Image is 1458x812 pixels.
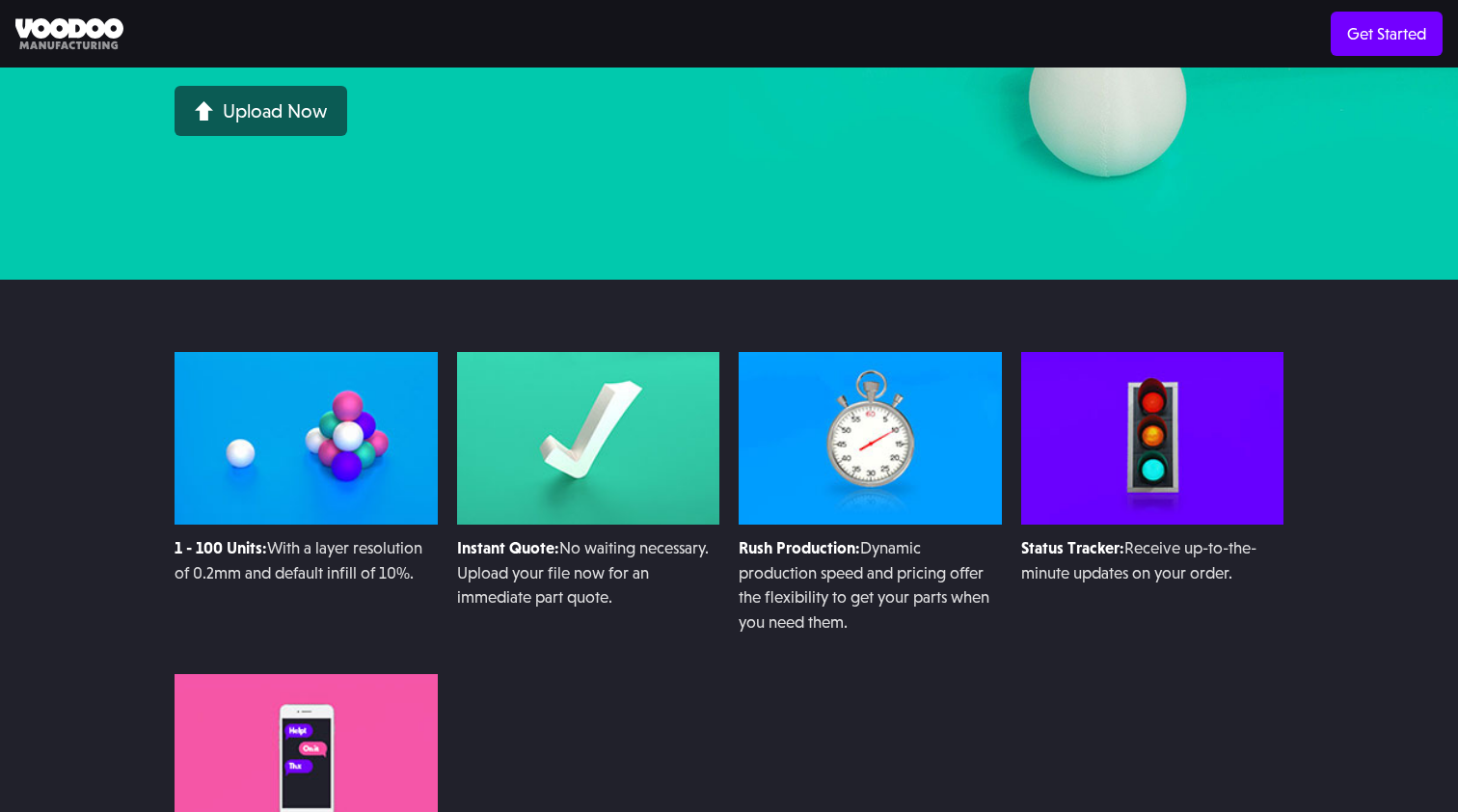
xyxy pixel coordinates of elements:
[175,86,347,136] a: Upload Now
[1021,536,1284,585] div: Receive up-to-the-minute updates on your order.
[195,101,213,121] img: Arrow up
[15,18,123,50] img: Voodoo Manufacturing logo
[739,536,1002,635] div: Dynamic production speed and pricing offer the flexibility to get your parts when you need them.
[739,538,860,557] strong: Rush Production:
[223,101,327,121] div: Upload Now
[1021,538,1124,557] strong: Status Tracker:
[1331,12,1443,56] a: Get Started
[175,538,267,557] strong: 1 - 100 Units:
[457,536,720,610] div: No waiting necessary. Upload your file now for an immediate part quote.
[457,538,559,557] strong: Instant Quote:
[175,536,438,585] div: With a layer resolution of 0.2mm and default infill of 10%.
